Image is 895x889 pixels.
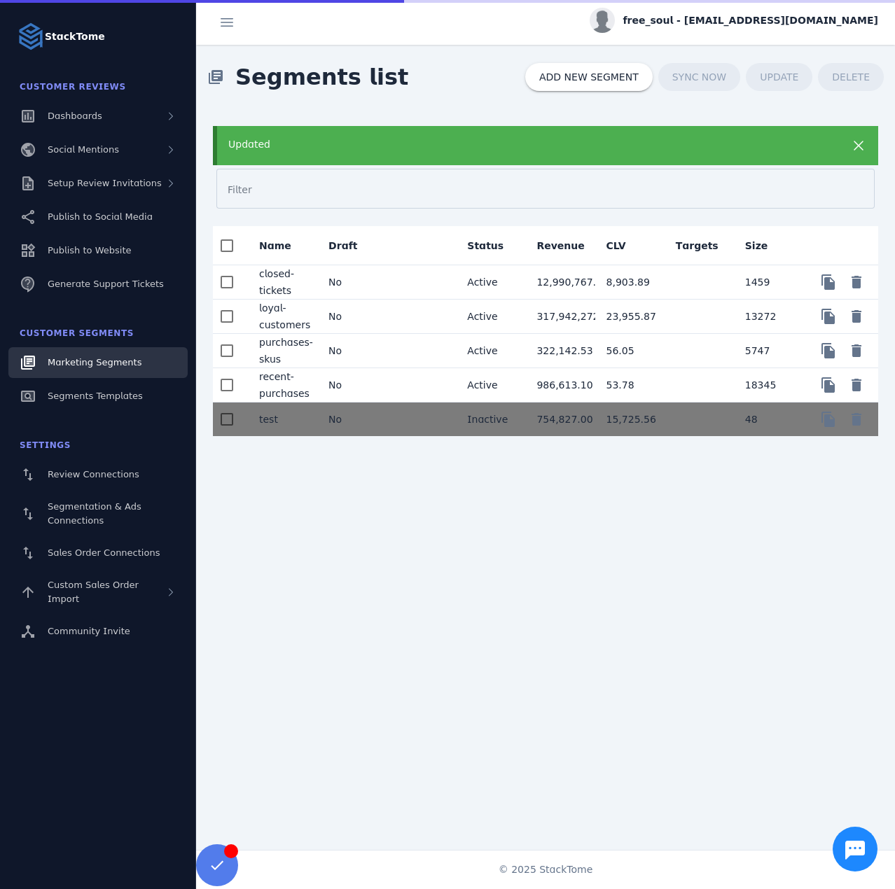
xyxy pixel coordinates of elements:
div: Draft [328,239,357,253]
span: Sales Order Connections [48,547,160,558]
span: Generate Support Tickets [48,279,164,289]
div: Revenue [536,239,584,253]
span: Segments Templates [48,391,143,401]
mat-cell: 754,827.00 [525,402,595,436]
mat-icon: library_books [207,69,224,85]
div: Draft [328,239,370,253]
mat-cell: Active [456,265,525,300]
span: Customer Reviews [20,82,126,92]
span: Marketing Segments [48,357,141,367]
mat-cell: No [317,368,387,402]
span: Publish to Social Media [48,211,153,222]
a: Sales Order Connections [8,538,188,568]
mat-label: Filter [228,184,252,195]
mat-cell: No [317,334,387,368]
a: Marketing Segments [8,347,188,378]
button: Copy [814,337,842,365]
button: Copy [814,268,842,296]
span: Segments list [224,49,419,105]
span: Custom Sales Order Import [48,580,139,604]
span: Setup Review Invitations [48,178,162,188]
strong: StackTome [45,29,105,44]
mat-cell: test [248,402,317,436]
mat-header-cell: Targets [665,226,734,265]
mat-cell: No [317,265,387,300]
button: Copy [814,371,842,399]
span: Social Mentions [48,144,119,155]
span: Community Invite [48,626,130,636]
div: CLV [606,239,626,253]
mat-cell: 48 [734,402,803,436]
a: Segments Templates [8,381,188,412]
span: Review Connections [48,469,139,479]
mat-cell: 317,942,272.00 [525,300,595,334]
img: profile.jpg [590,8,615,33]
span: Dashboards [48,111,102,121]
a: Publish to Website [8,235,188,266]
mat-cell: 18345 [734,368,803,402]
button: Delete [842,405,870,433]
mat-cell: 322,142.53 [525,334,595,368]
img: Logo image [17,22,45,50]
mat-cell: 23,955.87 [595,300,665,334]
mat-cell: Active [456,334,525,368]
mat-cell: 986,613.10 [525,368,595,402]
a: Generate Support Tickets [8,269,188,300]
button: Copy [814,405,842,433]
button: Copy [814,302,842,330]
div: CLV [606,239,639,253]
mat-cell: loyal-customers [248,300,317,334]
span: © 2025 StackTome [499,862,593,877]
mat-cell: 53.78 [595,368,665,402]
button: Delete [842,337,870,365]
button: Delete [842,268,870,296]
a: Segmentation & Ads Connections [8,493,188,535]
a: Publish to Social Media [8,202,188,232]
span: Segmentation & Ads Connections [48,501,141,526]
div: Size [745,239,768,253]
mat-cell: 56.05 [595,334,665,368]
button: Delete [842,302,870,330]
button: ADD NEW SEGMENT [525,63,653,91]
div: Name [259,239,304,253]
div: Size [745,239,781,253]
span: ADD NEW SEGMENT [539,72,639,82]
div: Revenue [536,239,597,253]
div: Updated [228,137,803,152]
mat-cell: 8,903.89 [595,265,665,300]
mat-cell: No [317,402,387,436]
span: Customer Segments [20,328,134,338]
a: Community Invite [8,616,188,647]
mat-cell: purchases-skus [248,334,317,368]
a: Review Connections [8,459,188,490]
div: Name [259,239,291,253]
mat-cell: 5747 [734,334,803,368]
span: Publish to Website [48,245,131,255]
mat-cell: No [317,300,387,334]
mat-cell: 13272 [734,300,803,334]
mat-cell: 12,990,767.00 [525,265,595,300]
mat-cell: closed-tickets [248,265,317,300]
mat-cell: 15,725.56 [595,402,665,436]
button: free_soul - [EMAIL_ADDRESS][DOMAIN_NAME] [590,8,878,33]
button: Delete [842,371,870,399]
div: Status [467,239,504,253]
div: Status [467,239,516,253]
span: Settings [20,440,71,450]
mat-cell: 1459 [734,265,803,300]
mat-cell: Active [456,300,525,334]
span: free_soul - [EMAIL_ADDRESS][DOMAIN_NAME] [623,13,878,28]
mat-cell: Inactive [456,402,525,436]
mat-cell: recent-purchases [248,368,317,402]
mat-cell: Active [456,368,525,402]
